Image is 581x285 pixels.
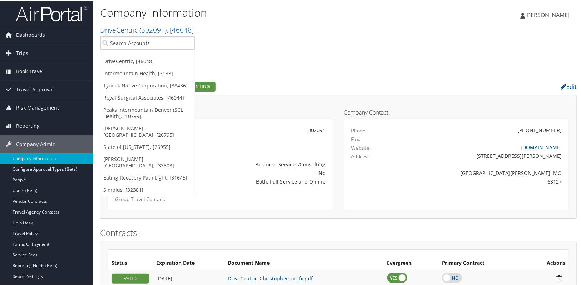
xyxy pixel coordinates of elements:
[16,25,45,43] span: Dashboards
[407,169,562,176] div: [GEOGRAPHIC_DATA][PERSON_NAME], MO
[525,256,569,269] th: Actions
[16,44,28,61] span: Trips
[189,169,325,176] div: No
[153,256,224,269] th: Expiration Date
[139,24,167,34] span: ( 302091 )
[407,151,562,159] div: [STREET_ADDRESS][PERSON_NAME]
[100,80,414,92] h2: Company Profile:
[100,67,195,79] a: Intermountain Health, [3133]
[16,80,54,98] span: Travel Approval
[517,126,562,133] div: [PHONE_NUMBER]
[112,273,149,283] div: VALID
[525,10,570,18] span: [PERSON_NAME]
[351,144,371,151] label: Website:
[100,36,195,49] input: Search Accounts
[100,226,577,238] h2: Contracts:
[438,256,524,269] th: Primary Contract
[351,152,371,159] label: Address:
[224,256,384,269] th: Document Name
[351,135,361,142] label: Fax:
[156,274,172,281] span: [DATE]
[108,256,153,269] th: Status
[384,256,439,269] th: Evergreen
[108,109,333,115] h4: Account Details:
[521,143,562,150] a: [DOMAIN_NAME]
[100,91,195,103] a: Royal Surgical Associates, [46044]
[344,109,570,115] h4: Company Contact:
[16,135,56,152] span: Company Admin
[561,82,577,90] a: Edit
[100,140,195,152] a: State of [US_STATE], [26955]
[189,126,325,133] div: 302091
[100,55,195,67] a: DriveCentric, [46048]
[100,171,195,183] a: Eating Recovery Path Light, [31645]
[100,5,418,20] h1: Company Information
[100,24,194,34] a: DriveCentric
[156,275,221,281] div: Add/Edit Date
[115,195,178,202] label: Group Travel Contact:
[100,152,195,171] a: [PERSON_NAME] [GEOGRAPHIC_DATA], [33803]
[16,98,59,116] span: Risk Management
[553,274,565,281] i: Remove Contract
[100,183,195,195] a: Simplus, [32381]
[520,4,577,25] a: [PERSON_NAME]
[100,103,195,122] a: Peaks Intermountain Denver (SCL Health), [10799]
[16,5,87,21] img: airportal-logo.png
[100,122,195,140] a: [PERSON_NAME][GEOGRAPHIC_DATA], [26795]
[351,126,367,134] label: Phone:
[16,62,44,80] span: Book Travel
[189,177,325,185] div: Both, Full Service and Online
[16,116,40,134] span: Reporting
[228,274,313,281] a: DriveCentric_Christopherson_fx.pdf
[407,177,562,185] div: 63127
[167,24,194,34] span: , [ 46048 ]
[189,160,325,167] div: Business Services/Consulting
[100,79,195,91] a: Tyonek Native Corporation, [38436]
